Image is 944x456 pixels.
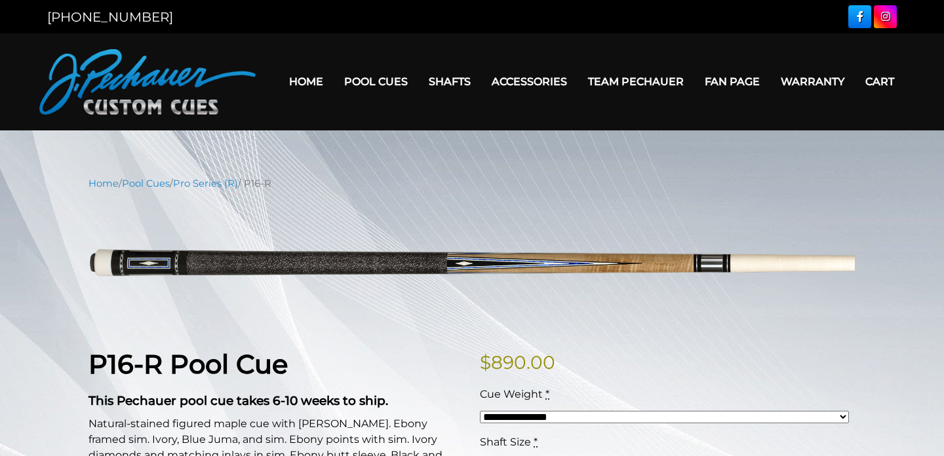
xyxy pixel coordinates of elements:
[770,65,855,98] a: Warranty
[122,178,170,189] a: Pool Cues
[88,176,855,191] nav: Breadcrumb
[88,178,119,189] a: Home
[39,49,256,115] img: Pechauer Custom Cues
[481,65,578,98] a: Accessories
[480,351,491,373] span: $
[279,65,334,98] a: Home
[480,351,555,373] bdi: 890.00
[334,65,418,98] a: Pool Cues
[578,65,694,98] a: Team Pechauer
[480,436,531,448] span: Shaft Size
[534,436,538,448] abbr: required
[545,388,549,400] abbr: required
[47,9,173,25] a: [PHONE_NUMBER]
[88,393,388,408] strong: This Pechauer pool cue takes 6-10 weeks to ship.
[88,200,855,328] img: P16-N.png
[855,65,905,98] a: Cart
[418,65,481,98] a: Shafts
[173,178,238,189] a: Pro Series (R)
[88,348,288,380] strong: P16-R Pool Cue
[694,65,770,98] a: Fan Page
[480,388,543,400] span: Cue Weight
